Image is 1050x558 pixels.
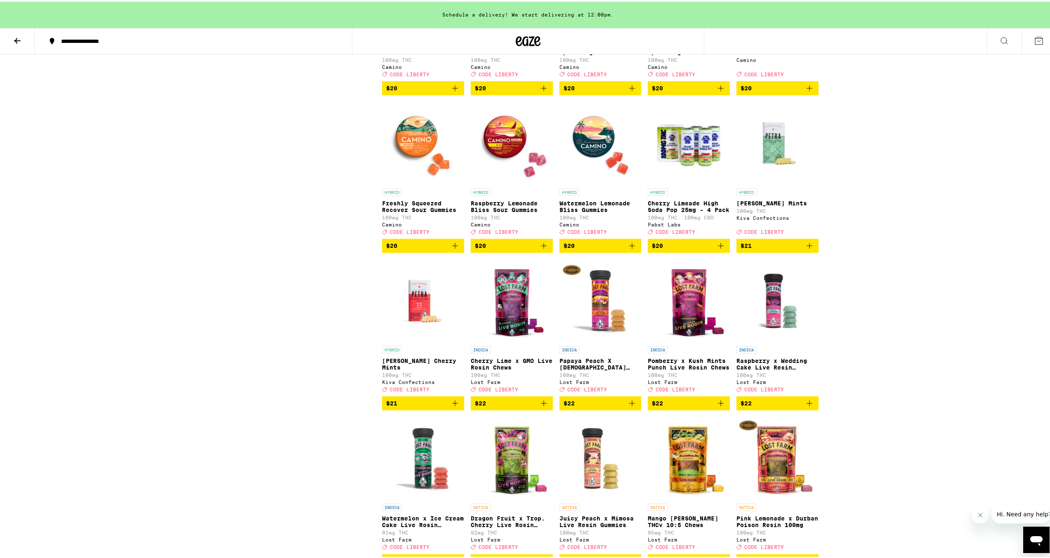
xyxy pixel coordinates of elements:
[559,356,642,369] p: Papaya Peach X [DEMOGRAPHIC_DATA] Kush Resin 100mg
[648,513,730,527] p: Mango [PERSON_NAME] THCv 10:5 Chews
[736,371,819,376] p: 100mg THC
[744,385,784,391] span: CODE LIBERTY
[471,100,553,183] img: Camino - Raspberry Lemonade Bliss Sour Gummies
[471,56,553,61] p: 100mg THC
[475,241,486,247] span: $20
[471,63,553,68] div: Camino
[382,344,402,352] p: HYBRID
[656,385,695,391] span: CODE LIBERTY
[471,535,553,541] div: Lost Farm
[382,528,464,534] p: 91mg THC
[382,258,464,340] img: Kiva Confections - Petra Tart Cherry Mints
[471,258,553,340] img: Lost Farm - Cherry Lime x GMO Live Rosin Chews
[559,378,642,383] div: Lost Farm
[559,395,642,409] button: Add to bag
[656,228,695,233] span: CODE LIBERTY
[652,398,663,405] span: $22
[382,100,464,237] a: Open page for Freshly Squeezed Recover Sour Gummies from Camino
[559,187,579,194] p: HYBRID
[648,237,730,251] button: Add to bag
[741,398,752,405] span: $22
[382,56,464,61] p: 100mg THC
[564,83,575,90] span: $20
[475,398,486,405] span: $22
[471,80,553,94] button: Add to bag
[382,198,464,212] p: Freshly Squeezed Recover Sour Gummies
[475,83,486,90] span: $20
[656,543,695,549] span: CODE LIBERTY
[648,258,730,395] a: Open page for Pomberry x Kush Mints Punch Live Rosin Chews from Lost Farm
[972,505,989,522] iframe: Close message
[648,63,730,68] div: Camino
[559,258,642,395] a: Open page for Papaya Peach X Hindu Kush Resin 100mg from Lost Farm
[992,504,1050,522] iframe: Message from company
[382,187,402,194] p: HYBRID
[386,241,397,247] span: $20
[471,528,553,534] p: 92mg THC
[652,83,663,90] span: $20
[736,415,819,498] img: Lost Farm - Pink Lemonade x Durban Poison Resin 100mg
[386,398,397,405] span: $21
[736,100,819,183] img: Kiva Confections - Petra Moroccan Mints
[567,228,607,233] span: CODE LIBERTY
[652,241,663,247] span: $20
[479,543,518,549] span: CODE LIBERTY
[736,56,819,61] div: Camino
[648,344,668,352] p: INDICA
[648,213,730,219] p: 100mg THC: 100mg CBD
[471,502,491,509] p: SATIVA
[648,198,730,212] p: Cherry Limeade High Soda Pop 25mg - 4 Pack
[648,220,730,226] div: Pabst Labs
[559,513,642,527] p: Juicy Peach x Mimosa Live Resin Gummies
[382,415,464,498] img: Lost Farm - Watermelon x Ice Cream Cake Live Rosin Gummies
[736,528,819,534] p: 100mg THC
[559,237,642,251] button: Add to bag
[744,543,784,549] span: CODE LIBERTY
[736,100,819,237] a: Open page for Petra Moroccan Mints from Kiva Confections
[648,371,730,376] p: 100mg THC
[567,70,607,75] span: CODE LIBERTY
[390,385,429,391] span: CODE LIBERTY
[648,502,668,509] p: SATIVA
[382,63,464,68] div: Camino
[567,543,607,549] span: CODE LIBERTY
[736,258,819,340] img: Lost Farm - Raspberry x Wedding Cake Live Resin Gummies
[648,535,730,541] div: Lost Farm
[382,378,464,383] div: Kiva Confections
[382,80,464,94] button: Add to bag
[382,237,464,251] button: Add to bag
[559,258,642,340] img: Lost Farm - Papaya Peach X Hindu Kush Resin 100mg
[648,528,730,534] p: 95mg THC
[736,80,819,94] button: Add to bag
[736,237,819,251] button: Add to bag
[559,198,642,212] p: Watermelon Lemonade Bliss Gummies
[559,213,642,219] p: 100mg THC
[382,395,464,409] button: Add to bag
[382,258,464,395] a: Open page for Petra Tart Cherry Mints from Kiva Confections
[736,356,819,369] p: Raspberry x Wedding Cake Live Resin Gummies
[471,213,553,219] p: 100mg THC
[382,415,464,552] a: Open page for Watermelon x Ice Cream Cake Live Rosin Gummies from Lost Farm
[471,237,553,251] button: Add to bag
[471,198,553,212] p: Raspberry Lemonade Bliss Sour Gummies
[479,385,518,391] span: CODE LIBERTY
[559,100,642,183] img: Camino - Watermelon Lemonade Bliss Gummies
[648,56,730,61] p: 100mg THC
[648,356,730,369] p: Pomberry x Kush Mints Punch Live Rosin Chews
[471,258,553,395] a: Open page for Cherry Lime x GMO Live Rosin Chews from Lost Farm
[471,395,553,409] button: Add to bag
[382,513,464,527] p: Watermelon x Ice Cream Cake Live Rosin Gummies
[382,371,464,376] p: 100mg THC
[559,220,642,226] div: Camino
[390,543,429,549] span: CODE LIBERTY
[479,228,518,233] span: CODE LIBERTY
[559,80,642,94] button: Add to bag
[471,356,553,369] p: Cherry Lime x GMO Live Rosin Chews
[648,100,730,183] img: Pabst Labs - Cherry Limeade High Soda Pop 25mg - 4 Pack
[736,513,819,527] p: Pink Lemonade x Durban Poison Resin 100mg
[559,535,642,541] div: Lost Farm
[741,83,752,90] span: $20
[736,395,819,409] button: Add to bag
[471,415,553,552] a: Open page for Dragon Fruit x Trop. Cherry Live Rosin Chews from Lost Farm
[471,415,553,498] img: Lost Farm - Dragon Fruit x Trop. Cherry Live Rosin Chews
